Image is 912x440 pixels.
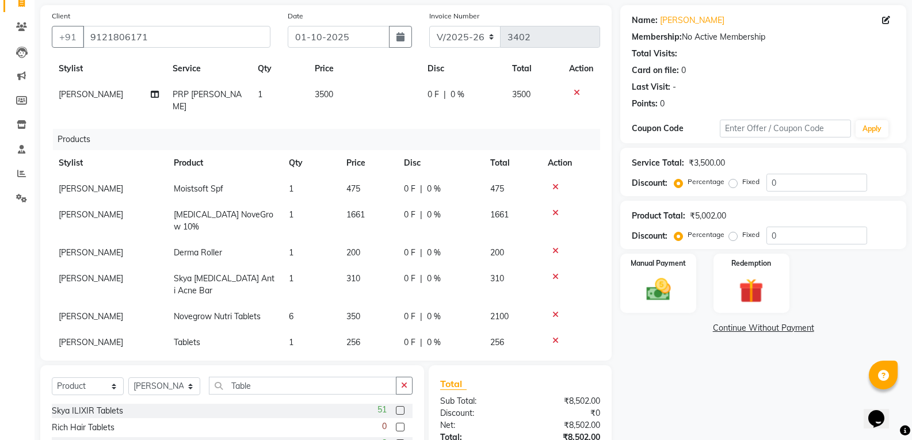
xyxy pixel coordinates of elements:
[52,56,166,82] th: Stylist
[59,247,123,258] span: [PERSON_NAME]
[673,81,676,93] div: -
[174,273,274,296] span: Skya [MEDICAL_DATA] Anti Acne Bar
[631,258,686,269] label: Manual Payment
[52,150,167,176] th: Stylist
[632,98,658,110] div: Points:
[483,150,541,176] th: Total
[289,183,293,194] span: 1
[209,377,396,395] input: Search or Scan
[731,276,771,306] img: _gift.svg
[451,89,464,101] span: 0 %
[864,394,900,428] iframe: chat widget
[404,336,415,349] span: 0 F
[490,209,509,220] span: 1661
[427,183,441,195] span: 0 %
[420,247,422,259] span: |
[59,311,123,322] span: [PERSON_NAME]
[428,89,439,101] span: 0 F
[632,31,682,43] div: Membership:
[681,64,686,76] div: 0
[315,89,333,100] span: 3500
[382,420,387,433] span: 0
[52,11,70,21] label: Client
[632,14,658,26] div: Name:
[174,311,261,322] span: Novegrow Nutri Tablets
[174,337,200,347] span: Tablets
[52,405,123,417] div: Skya ILIXIR Tablets
[689,157,725,169] div: ₹3,500.00
[632,210,685,222] div: Product Total:
[346,273,360,284] span: 310
[289,209,293,220] span: 1
[166,56,251,82] th: Service
[251,56,308,82] th: Qty
[346,209,365,220] span: 1661
[289,337,293,347] span: 1
[632,230,667,242] div: Discount:
[742,229,760,240] label: Fixed
[308,56,421,82] th: Price
[632,31,895,43] div: No Active Membership
[420,273,422,285] span: |
[258,89,262,100] span: 1
[167,150,282,176] th: Product
[59,209,123,220] span: [PERSON_NAME]
[346,247,360,258] span: 200
[632,81,670,93] div: Last Visit:
[59,183,123,194] span: [PERSON_NAME]
[660,98,665,110] div: 0
[490,311,509,322] span: 2100
[420,209,422,221] span: |
[490,247,504,258] span: 200
[404,273,415,285] span: 0 F
[346,311,360,322] span: 350
[541,150,600,176] th: Action
[490,273,504,284] span: 310
[742,177,760,187] label: Fixed
[421,56,506,82] th: Disc
[346,183,360,194] span: 475
[289,273,293,284] span: 1
[377,404,387,416] span: 51
[404,247,415,259] span: 0 F
[404,183,415,195] span: 0 F
[59,273,123,284] span: [PERSON_NAME]
[427,209,441,221] span: 0 %
[520,419,609,431] div: ₹8,502.00
[444,89,446,101] span: |
[427,311,441,323] span: 0 %
[289,247,293,258] span: 1
[660,14,724,26] a: [PERSON_NAME]
[505,56,562,82] th: Total
[174,183,223,194] span: Moistsoft Spf
[404,311,415,323] span: 0 F
[520,407,609,419] div: ₹0
[690,210,726,222] div: ₹5,002.00
[432,395,520,407] div: Sub Total:
[432,419,520,431] div: Net:
[53,129,609,150] div: Products
[520,395,609,407] div: ₹8,502.00
[174,247,222,258] span: Derma Roller
[339,150,397,176] th: Price
[490,183,504,194] span: 475
[429,11,479,21] label: Invoice Number
[420,336,422,349] span: |
[289,311,293,322] span: 6
[282,150,339,176] th: Qty
[427,336,441,349] span: 0 %
[427,273,441,285] span: 0 %
[52,26,84,48] button: +91
[632,64,679,76] div: Card on file:
[427,247,441,259] span: 0 %
[420,183,422,195] span: |
[174,209,273,232] span: [MEDICAL_DATA] NoveGrow 10%
[83,26,270,48] input: Search by Name/Mobile/Email/Code
[720,120,851,137] input: Enter Offer / Coupon Code
[632,48,677,60] div: Total Visits:
[52,422,115,434] div: Rich Hair Tablets
[397,150,483,176] th: Disc
[632,157,684,169] div: Service Total:
[512,89,531,100] span: 3500
[59,337,123,347] span: [PERSON_NAME]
